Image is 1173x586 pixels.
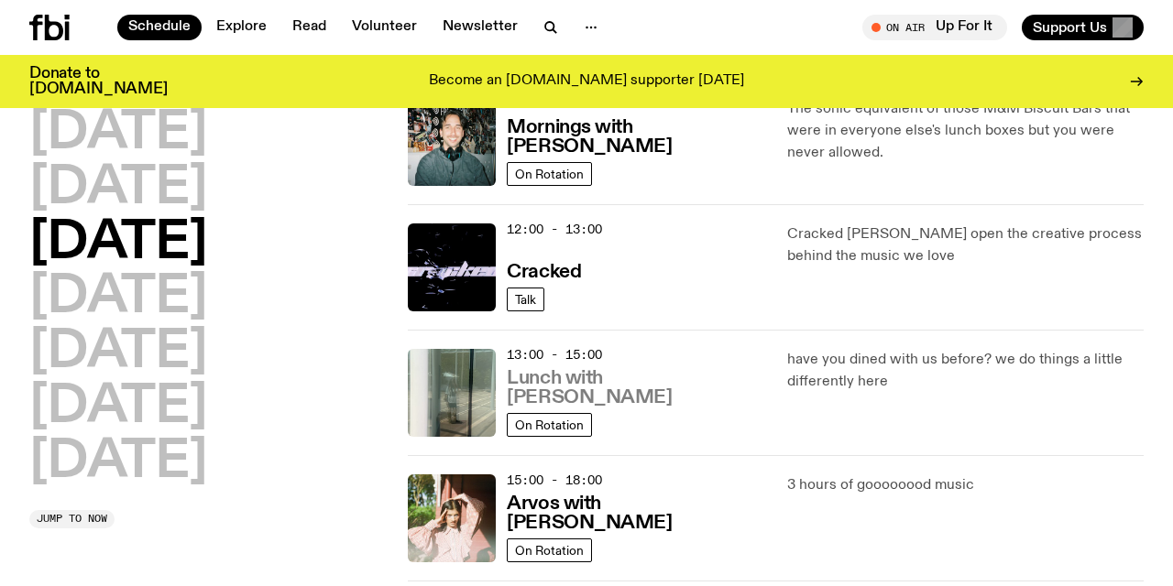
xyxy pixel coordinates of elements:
[29,327,207,378] button: [DATE]
[787,474,1144,496] p: 3 hours of goooooood music
[507,538,592,562] a: On Rotation
[408,474,496,562] img: Maleeka stands outside on a balcony. She is looking at the camera with a serious expression, and ...
[408,98,496,186] img: Radio presenter Ben Hansen sits in front of a wall of photos and an fbi radio sign. Film photo. B...
[507,494,764,533] h3: Arvos with [PERSON_NAME]
[507,472,602,489] span: 15:00 - 18:00
[507,114,764,157] a: Mornings with [PERSON_NAME]
[515,292,536,306] span: Talk
[408,223,496,311] img: Logo for Podcast Cracked. Black background, with white writing, with glass smashing graphics
[515,543,584,557] span: On Rotation
[29,272,207,323] button: [DATE]
[507,118,764,157] h3: Mornings with [PERSON_NAME]
[507,162,592,186] a: On Rotation
[37,514,107,524] span: Jump to now
[117,15,202,40] a: Schedule
[507,365,764,407] a: Lunch with [PERSON_NAME]
[432,15,529,40] a: Newsletter
[29,437,207,488] button: [DATE]
[205,15,278,40] a: Explore
[341,15,428,40] a: Volunteer
[507,413,592,437] a: On Rotation
[787,223,1144,267] p: Cracked [PERSON_NAME] open the creative process behind the music we love
[29,382,207,433] button: [DATE]
[507,288,544,311] a: Talk
[515,418,584,431] span: On Rotation
[507,263,581,282] h3: Cracked
[787,349,1144,393] p: have you dined with us before? we do things a little differently here
[29,510,115,528] button: Jump to now
[1022,15,1144,40] button: Support Us
[29,163,207,214] button: [DATE]
[787,98,1144,164] p: The sonic equivalent of those M&M Biscuit Bars that were in everyone else's lunch boxes but you w...
[1033,19,1107,36] span: Support Us
[429,73,744,90] p: Become an [DOMAIN_NAME] supporter [DATE]
[507,369,764,407] h3: Lunch with [PERSON_NAME]
[507,259,581,282] a: Cracked
[29,218,207,269] button: [DATE]
[507,221,602,238] span: 12:00 - 13:00
[29,108,207,159] button: [DATE]
[515,167,584,180] span: On Rotation
[507,491,764,533] a: Arvos with [PERSON_NAME]
[29,66,168,97] h3: Donate to [DOMAIN_NAME]
[281,15,337,40] a: Read
[862,15,1007,40] button: On AirUp For It
[507,346,602,364] span: 13:00 - 15:00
